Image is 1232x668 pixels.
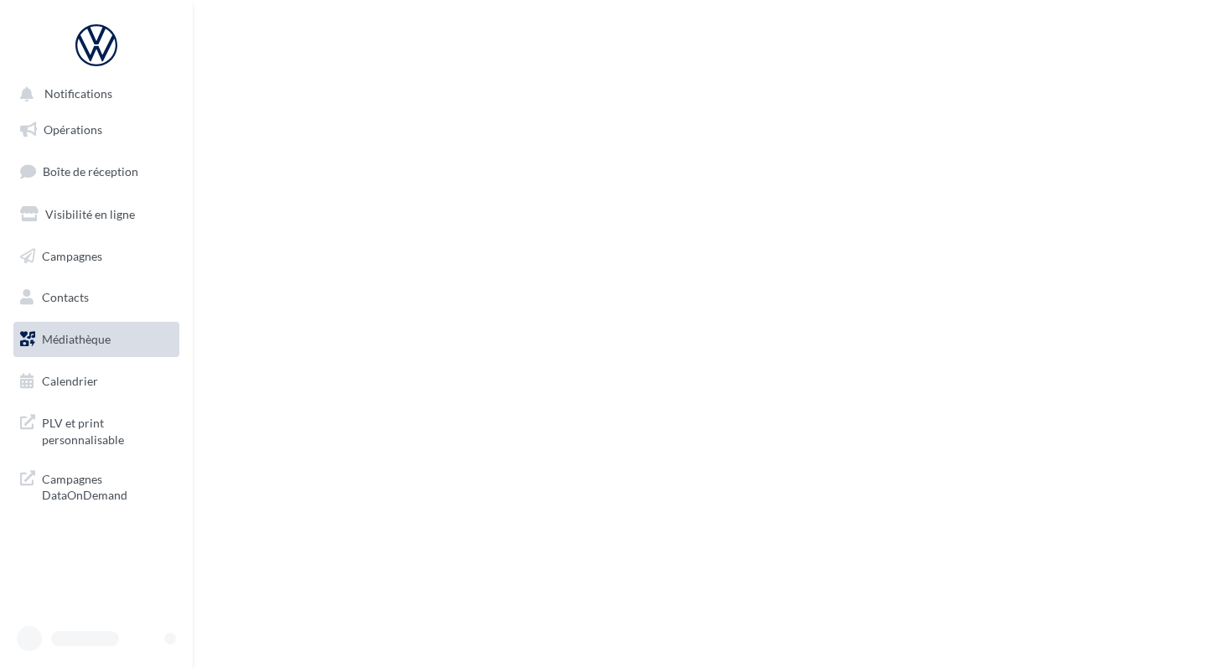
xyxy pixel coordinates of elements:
[10,197,183,232] a: Visibilité en ligne
[44,122,102,137] span: Opérations
[42,332,111,346] span: Médiathèque
[42,374,98,388] span: Calendrier
[10,322,183,357] a: Médiathèque
[10,461,183,510] a: Campagnes DataOnDemand
[42,248,102,262] span: Campagnes
[10,239,183,274] a: Campagnes
[44,87,112,101] span: Notifications
[10,405,183,454] a: PLV et print personnalisable
[10,364,183,399] a: Calendrier
[10,112,183,148] a: Opérations
[10,280,183,315] a: Contacts
[45,207,135,221] span: Visibilité en ligne
[43,164,138,179] span: Boîte de réception
[10,153,183,189] a: Boîte de réception
[42,412,173,448] span: PLV et print personnalisable
[42,290,89,304] span: Contacts
[42,468,173,504] span: Campagnes DataOnDemand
